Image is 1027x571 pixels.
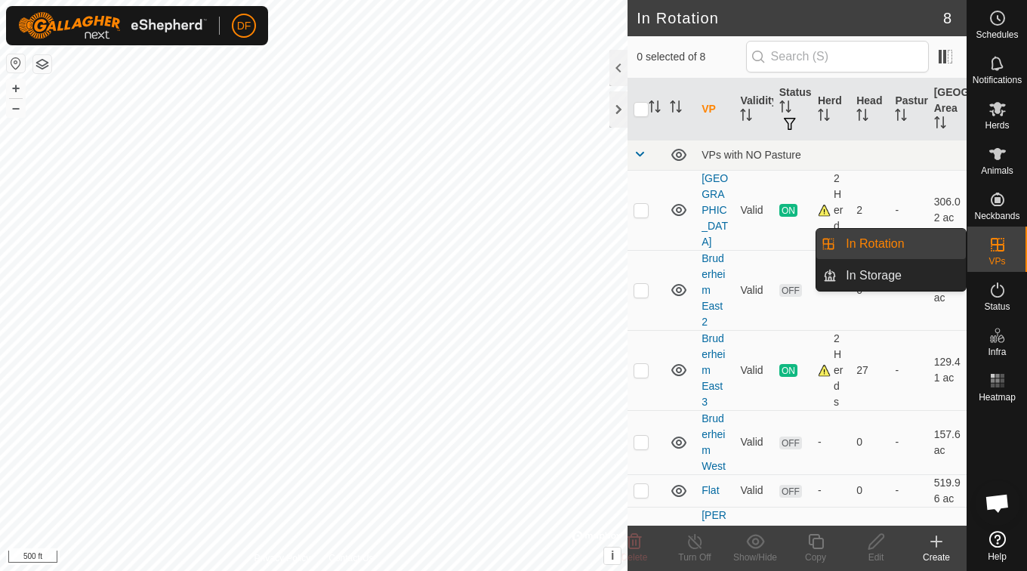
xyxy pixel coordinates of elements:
[816,229,966,259] li: In Rotation
[702,332,725,408] a: Bruderheim East 3
[779,103,791,115] p-sorticon: Activate to sort
[254,551,311,565] a: Privacy Policy
[985,121,1009,130] span: Herds
[702,484,719,496] a: Flat
[850,474,889,507] td: 0
[846,235,904,253] span: In Rotation
[928,79,967,140] th: [GEOGRAPHIC_DATA] Area
[779,437,802,449] span: OFF
[984,302,1010,311] span: Status
[976,30,1018,39] span: Schedules
[734,410,773,474] td: Valid
[734,79,773,140] th: Validity
[702,149,961,161] div: VPs with NO Pasture
[906,551,967,564] div: Create
[328,551,373,565] a: Contact Us
[988,257,1005,266] span: VPs
[725,551,785,564] div: Show/Hide
[734,170,773,250] td: Valid
[734,250,773,330] td: Valid
[967,525,1027,567] a: Help
[773,79,812,140] th: Status
[637,9,943,27] h2: In Rotation
[928,410,967,474] td: 157.6 ac
[702,172,728,248] a: [GEOGRAPHIC_DATA]
[889,410,927,474] td: -
[850,79,889,140] th: Head
[604,548,621,564] button: i
[734,330,773,410] td: Valid
[649,103,661,115] p-sorticon: Activate to sort
[7,79,25,97] button: +
[928,507,967,571] td: 4.97 ac
[818,434,844,450] div: -
[889,79,927,140] th: Pasture
[670,103,682,115] p-sorticon: Activate to sort
[889,474,927,507] td: -
[611,549,614,562] span: i
[818,331,844,410] div: 2 Herds
[695,79,734,140] th: VP
[850,507,889,571] td: 0
[975,480,1020,526] div: Open chat
[943,7,951,29] span: 8
[779,364,797,377] span: ON
[702,412,726,472] a: Bruderheim West
[889,170,927,250] td: -
[818,111,830,123] p-sorticon: Activate to sort
[837,229,966,259] a: In Rotation
[702,509,726,569] a: [PERSON_NAME]
[779,485,802,498] span: OFF
[816,261,966,291] li: In Storage
[812,79,850,140] th: Herd
[850,330,889,410] td: 27
[7,99,25,117] button: –
[7,54,25,73] button: Reset Map
[33,55,51,73] button: Map Layers
[850,410,889,474] td: 0
[702,252,725,328] a: Bruderheim East 2
[18,12,207,39] img: Gallagher Logo
[928,474,967,507] td: 519.96 ac
[973,76,1022,85] span: Notifications
[846,551,906,564] div: Edit
[621,552,648,563] span: Delete
[785,551,846,564] div: Copy
[979,393,1016,402] span: Heatmap
[837,261,966,291] a: In Storage
[889,507,927,571] td: -
[818,171,844,250] div: 2 Herds
[974,211,1019,221] span: Neckbands
[988,552,1007,561] span: Help
[734,474,773,507] td: Valid
[928,330,967,410] td: 129.41 ac
[895,111,907,123] p-sorticon: Activate to sort
[818,483,844,498] div: -
[988,347,1006,356] span: Infra
[746,41,929,73] input: Search (S)
[928,170,967,250] td: 306.02 ac
[850,170,889,250] td: 2
[856,111,868,123] p-sorticon: Activate to sort
[779,204,797,217] span: ON
[981,166,1013,175] span: Animals
[734,507,773,571] td: Valid
[846,267,902,285] span: In Storage
[779,284,802,297] span: OFF
[665,551,725,564] div: Turn Off
[934,119,946,131] p-sorticon: Activate to sort
[740,111,752,123] p-sorticon: Activate to sort
[637,49,745,65] span: 0 selected of 8
[889,330,927,410] td: -
[237,18,251,34] span: DF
